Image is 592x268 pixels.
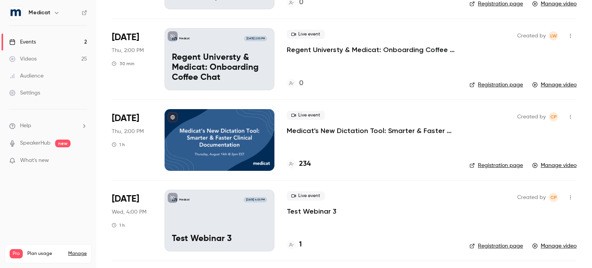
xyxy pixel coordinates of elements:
[112,208,146,216] span: Wed, 4:00 PM
[549,112,558,121] span: Claire Powell
[112,222,125,228] div: 1 h
[179,37,190,40] p: Medicat
[9,89,40,97] div: Settings
[165,190,274,251] a: Test Webinar 3Medicat[DATE] 4:00 PMTest Webinar 3
[550,31,557,40] span: LW
[299,239,302,250] h4: 1
[287,78,303,89] a: 0
[287,239,302,250] a: 1
[20,139,50,147] a: SpeakerHub
[287,126,457,135] a: Medicat's New Dictation Tool: Smarter & Faster Clinical Documentation
[469,242,523,250] a: Registration page
[532,242,577,250] a: Manage video
[112,193,139,205] span: [DATE]
[165,28,274,90] a: Regent Universty & Medicat: Onboarding Coffee ChatMedicat[DATE] 2:00 PMRegent Universty & Medicat...
[112,190,152,251] div: Aug 13 Wed, 2:00 PM (America/Denver)
[299,159,311,169] h4: 234
[112,31,139,44] span: [DATE]
[172,234,267,244] p: Test Webinar 3
[532,81,577,89] a: Manage video
[549,31,558,40] span: Leyna Weakley
[9,72,44,80] div: Audience
[550,112,557,121] span: CP
[9,122,87,130] li: help-dropdown-opener
[287,159,311,169] a: 234
[112,128,144,135] span: Thu, 2:00 PM
[469,81,523,89] a: Registration page
[78,157,87,164] iframe: Noticeable Trigger
[172,53,267,83] p: Regent Universty & Medicat: Onboarding Coffee Chat
[469,162,523,169] a: Registration page
[10,249,23,258] span: Pro
[244,36,267,41] span: [DATE] 2:00 PM
[299,78,303,89] h4: 0
[112,109,152,171] div: Aug 14 Thu, 2:00 PM (America/New York)
[112,142,125,148] div: 1 h
[112,28,152,90] div: Sep 18 Thu, 2:00 PM (America/New York)
[287,207,336,216] a: Test Webinar 3
[517,112,546,121] span: Created by
[20,122,31,130] span: Help
[179,198,190,202] p: Medicat
[517,31,546,40] span: Created by
[517,193,546,202] span: Created by
[112,61,135,67] div: 30 min
[287,111,325,120] span: Live event
[550,193,557,202] span: CP
[29,9,50,17] h6: Medicat
[55,140,71,147] span: new
[287,45,457,54] a: Regent Universty & Medicat: Onboarding Coffee Chat
[244,197,267,202] span: [DATE] 4:00 PM
[287,191,325,201] span: Live event
[68,251,87,257] a: Manage
[532,162,577,169] a: Manage video
[9,38,36,46] div: Events
[549,193,558,202] span: Claire Powell
[10,7,22,19] img: Medicat
[287,30,325,39] span: Live event
[112,112,139,125] span: [DATE]
[20,157,49,165] span: What's new
[9,55,37,63] div: Videos
[27,251,64,257] span: Plan usage
[112,47,144,54] span: Thu, 2:00 PM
